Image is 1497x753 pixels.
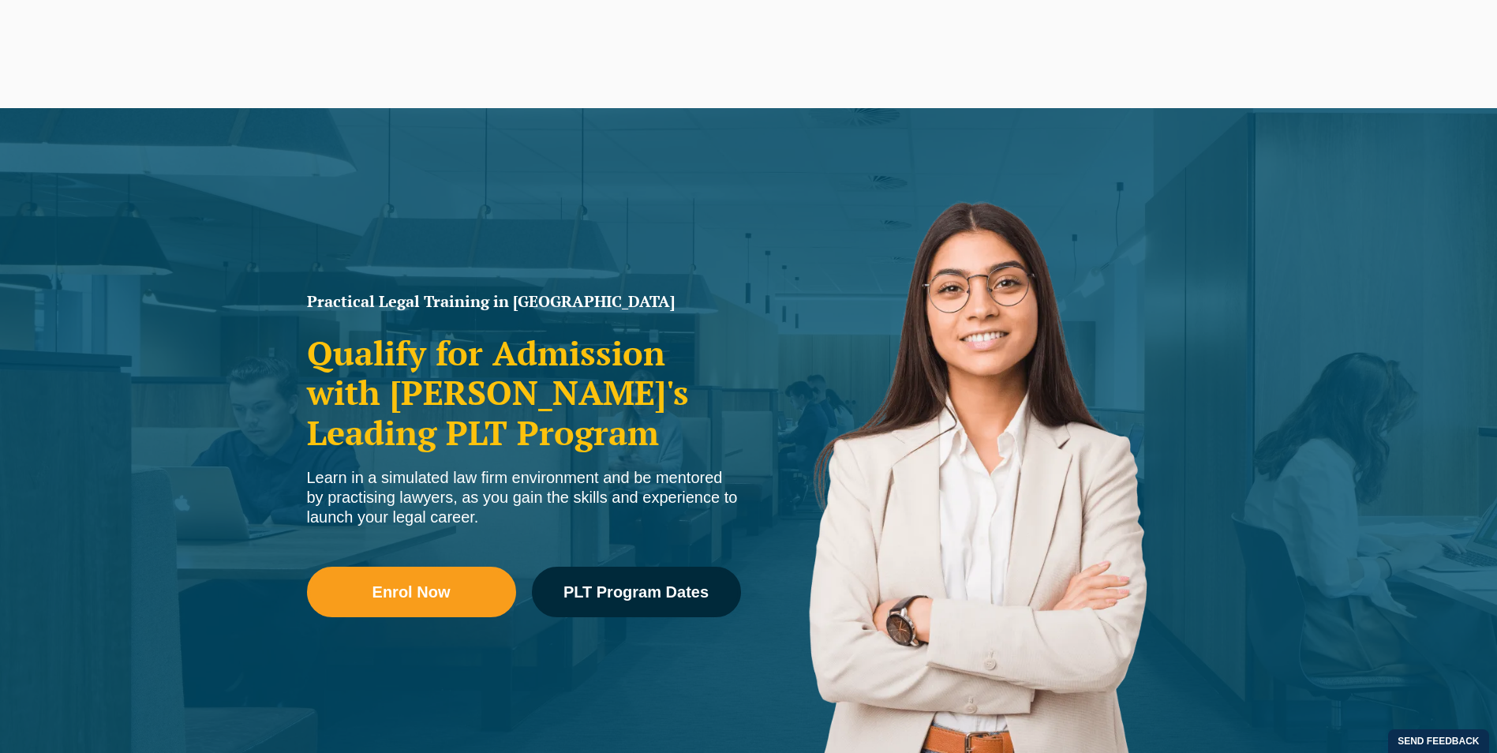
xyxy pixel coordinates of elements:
[307,468,741,527] div: Learn in a simulated law firm environment and be mentored by practising lawyers, as you gain the ...
[372,584,451,600] span: Enrol Now
[307,333,741,452] h2: Qualify for Admission with [PERSON_NAME]'s Leading PLT Program
[563,584,709,600] span: PLT Program Dates
[532,567,741,617] a: PLT Program Dates
[307,294,741,309] h1: Practical Legal Training in [GEOGRAPHIC_DATA]
[307,567,516,617] a: Enrol Now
